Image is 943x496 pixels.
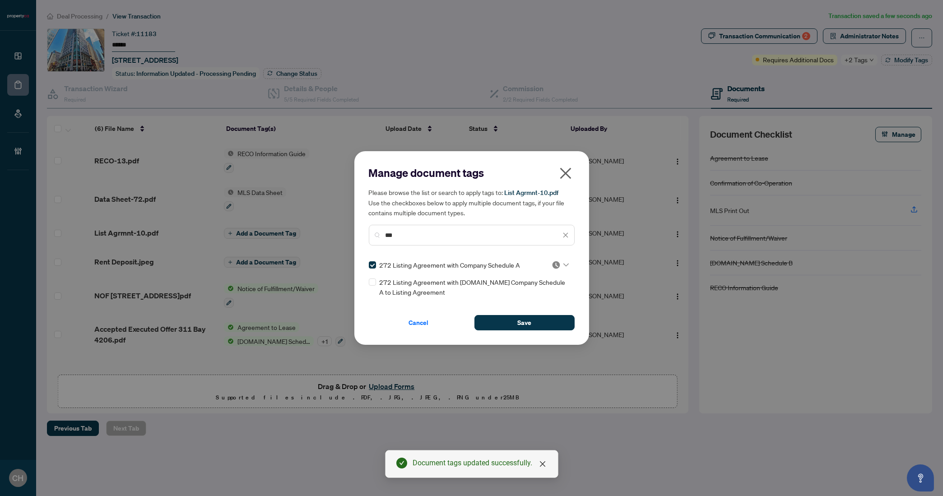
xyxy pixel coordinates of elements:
[380,277,569,297] span: 272 Listing Agreement with [DOMAIN_NAME] Company Schedule A to Listing Agreement
[907,464,934,491] button: Open asap
[369,187,575,218] h5: Please browse the list or search to apply tags to: Use the checkboxes below to apply multiple doc...
[552,260,561,269] img: status
[380,260,520,270] span: 272 Listing Agreement with Company Schedule A
[562,232,569,238] span: close
[369,315,469,330] button: Cancel
[538,459,548,469] a: Close
[552,260,569,269] span: Pending Review
[369,166,575,180] h2: Manage document tags
[539,460,546,468] span: close
[474,315,575,330] button: Save
[505,189,559,197] span: List Agrmnt-10.pdf
[413,458,547,468] div: Document tags updated successfully.
[396,458,407,468] span: check-circle
[558,166,573,181] span: close
[517,315,531,330] span: Save
[409,315,429,330] span: Cancel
